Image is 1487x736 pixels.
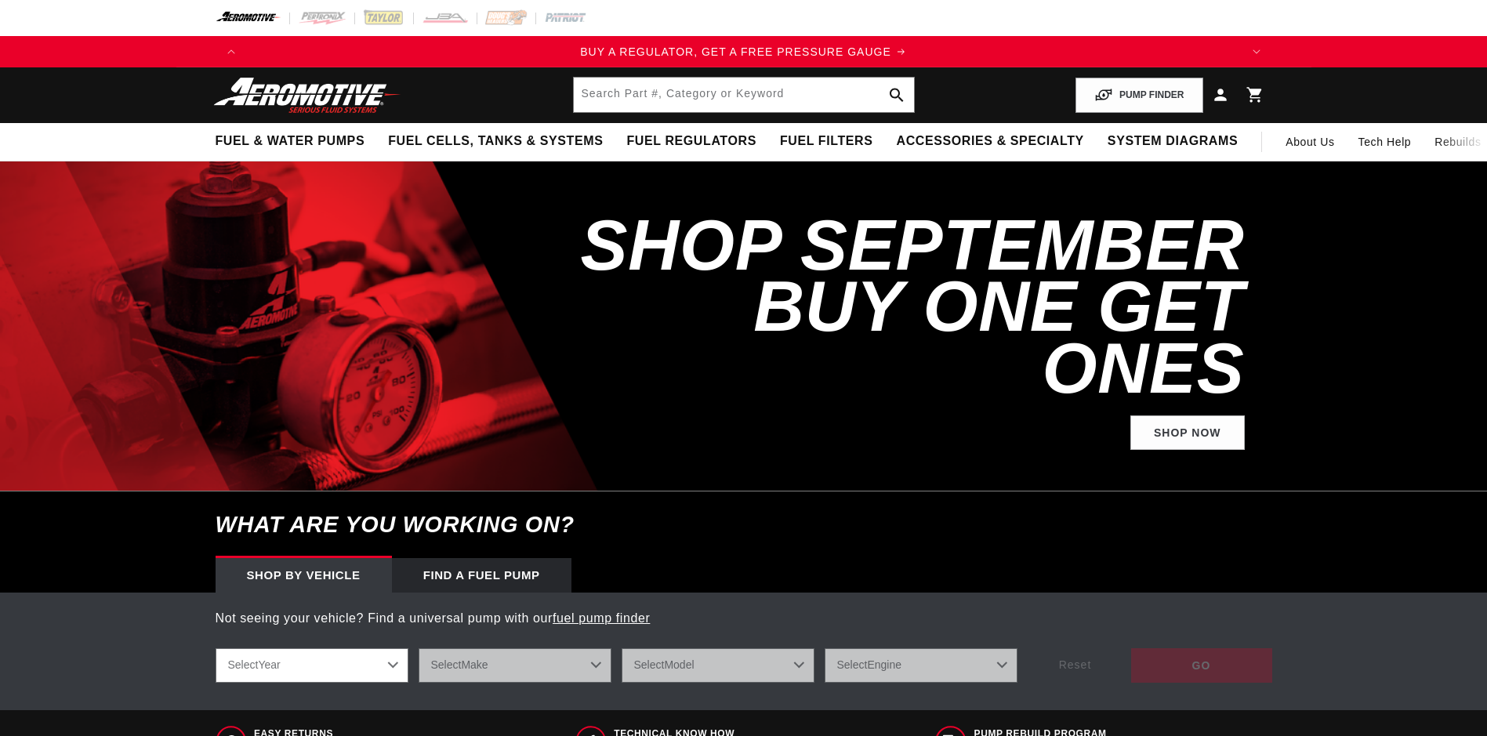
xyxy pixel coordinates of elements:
input: Search by Part Number, Category or Keyword [574,78,914,112]
div: Find a Fuel Pump [392,558,571,593]
button: search button [880,78,914,112]
span: System Diagrams [1108,133,1238,150]
div: 1 of 4 [247,43,1241,60]
span: Fuel & Water Pumps [216,133,365,150]
div: Shop by vehicle [216,558,392,593]
span: About Us [1286,136,1334,148]
h2: SHOP SEPTEMBER BUY ONE GET ONES [575,215,1245,400]
slideshow-component: Translation missing: en.sections.announcements.announcement_bar [176,36,1311,67]
span: Rebuilds [1434,133,1481,150]
a: Shop Now [1130,415,1245,451]
summary: Tech Help [1347,123,1424,161]
span: Fuel Regulators [626,133,756,150]
summary: Fuel Regulators [615,123,767,160]
button: Translation missing: en.sections.announcements.previous_announcement [216,36,247,67]
select: Model [622,648,814,683]
button: PUMP FINDER [1075,78,1202,113]
span: BUY A REGULATOR, GET A FREE PRESSURE GAUGE [580,45,891,58]
a: fuel pump finder [553,611,650,625]
button: Translation missing: en.sections.announcements.next_announcement [1241,36,1272,67]
p: Not seeing your vehicle? Find a universal pump with our [216,608,1272,629]
h6: What are you working on? [176,491,1311,558]
a: About Us [1274,123,1346,161]
summary: Fuel Filters [768,123,885,160]
summary: Accessories & Specialty [885,123,1096,160]
summary: System Diagrams [1096,123,1249,160]
img: Aeromotive [209,77,405,114]
div: Announcement [247,43,1241,60]
a: BUY A REGULATOR, GET A FREE PRESSURE GAUGE [247,43,1241,60]
span: Tech Help [1358,133,1412,150]
span: Fuel Cells, Tanks & Systems [388,133,603,150]
select: Year [216,648,408,683]
summary: Fuel Cells, Tanks & Systems [376,123,615,160]
span: Fuel Filters [780,133,873,150]
select: Engine [825,648,1017,683]
span: Accessories & Specialty [897,133,1084,150]
summary: Fuel & Water Pumps [204,123,377,160]
select: Make [419,648,611,683]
